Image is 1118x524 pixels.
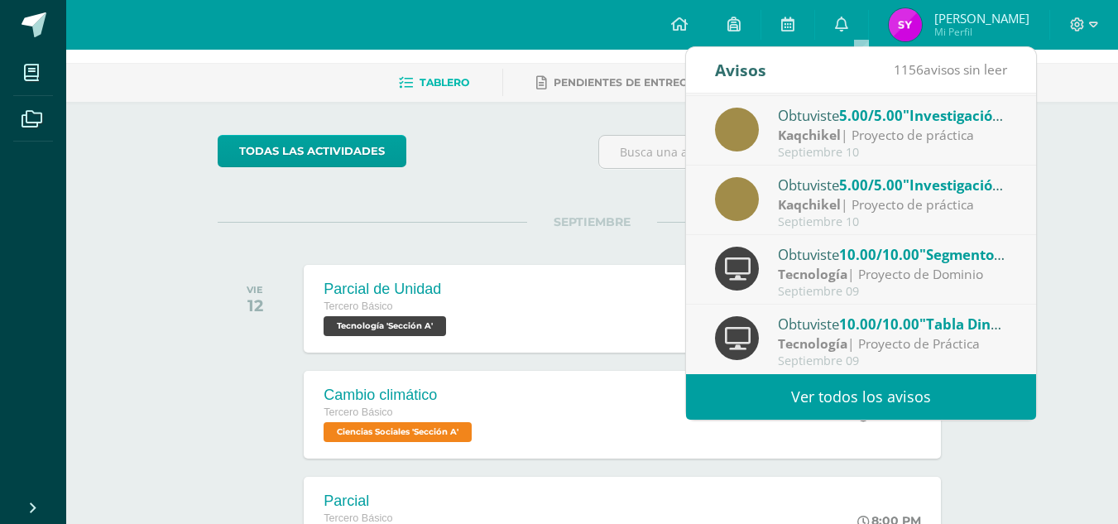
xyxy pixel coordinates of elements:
span: 5.00/5.00 [839,175,903,195]
strong: Tecnología [778,265,847,283]
span: [PERSON_NAME] [934,10,1029,26]
span: Mi Perfil [934,25,1029,39]
span: avisos sin leer [894,60,1007,79]
div: Avisos [715,47,766,93]
strong: Tecnología [778,334,847,353]
div: Parcial [324,493,476,510]
div: Obtuviste en [778,243,1008,265]
span: "Investigación 2" [903,175,1020,195]
a: Ver todos los avisos [686,374,1036,420]
div: | Proyecto de Práctica [778,334,1008,353]
span: Tercero Básico [324,512,392,524]
a: todas las Actividades [218,135,406,167]
div: VIE [247,284,263,296]
div: Cambio climático [324,387,476,404]
span: 10.00/10.00 [839,245,919,264]
div: Obtuviste en [778,174,1008,195]
div: Septiembre 10 [778,215,1008,229]
div: Parcial de Unidad [324,281,450,298]
strong: Kaqchikel [778,195,841,214]
span: SEPTIEMBRE [527,214,657,229]
div: Septiembre 09 [778,285,1008,299]
span: Tablero [420,76,469,89]
span: Tercero Básico [324,406,392,418]
div: Obtuviste en [778,104,1008,126]
span: "Investigación 3" [903,106,1020,125]
span: Ciencias Sociales 'Sección A' [324,422,472,442]
div: | Proyecto de Dominio [778,265,1008,284]
div: | Proyecto de práctica [778,195,1008,214]
span: "Tabla Dinámica" [919,315,1039,334]
img: a238a225a6b68594bd4e8eefc8566e6e.png [889,8,922,41]
span: Tercero Básico [324,300,392,312]
div: 12 [247,296,263,315]
span: Tecnología 'Sección A' [324,316,446,336]
a: Pendientes de entrega [536,70,695,96]
input: Busca una actividad próxima aquí... [599,136,966,168]
strong: Kaqchikel [778,126,841,144]
span: Pendientes de entrega [554,76,695,89]
span: 1156 [894,60,924,79]
span: 10.00/10.00 [839,315,919,334]
div: Septiembre 10 [778,146,1008,160]
a: Tablero [399,70,469,96]
div: Septiembre 09 [778,354,1008,368]
span: "Segmentos y Tablas" [919,245,1067,264]
div: Obtuviste en [778,313,1008,334]
div: | Proyecto de práctica [778,126,1008,145]
span: 5.00/5.00 [839,106,903,125]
